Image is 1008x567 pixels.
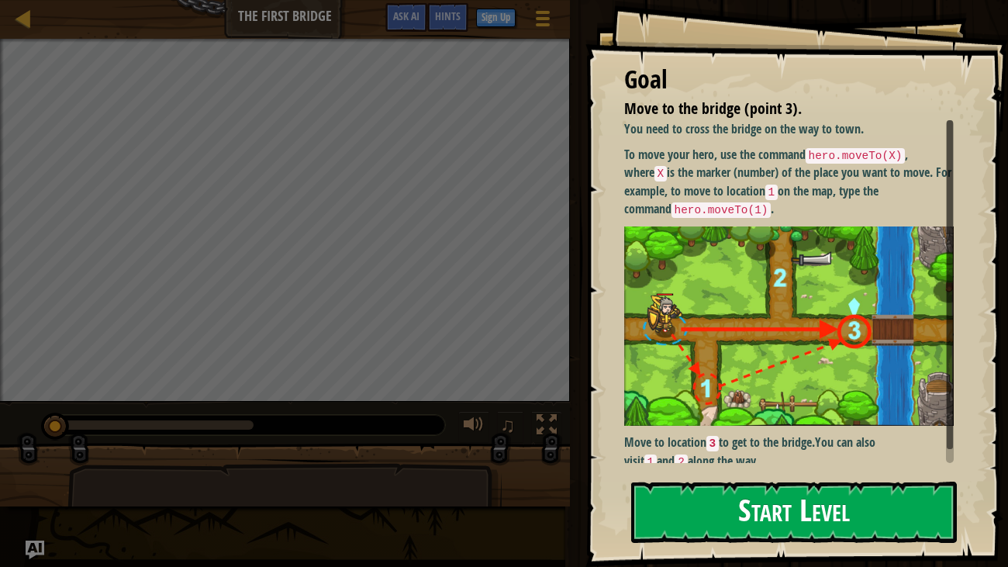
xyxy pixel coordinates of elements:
[706,436,720,451] code: 3
[675,455,688,470] code: 2
[531,411,562,443] button: Toggle fullscreen
[624,120,954,138] p: You need to cross the bridge on the way to town.
[476,9,516,27] button: Sign Up
[624,434,816,451] strong: Move to location to get to the bridge.
[385,3,427,32] button: Ask AI
[26,541,44,559] button: Ask AI
[500,413,516,437] span: ♫
[671,202,772,218] code: hero.moveTo(1)
[624,98,802,119] span: Move to the bridge (point 3).
[624,434,954,470] p: You can also visit and along the way.
[497,411,523,443] button: ♫
[458,411,489,443] button: Adjust volume
[624,146,954,219] p: To move your hero, use the command , where is the marker (number) of the place you want to move. ...
[765,185,778,200] code: 1
[605,98,951,120] li: Move to the bridge (point 3).
[806,148,906,164] code: hero.moveTo(X)
[644,455,658,470] code: 1
[523,3,562,40] button: Show game menu
[624,62,954,98] div: Goal
[393,9,419,23] span: Ask AI
[435,9,461,23] span: Hints
[654,166,668,182] code: X
[624,226,954,426] img: M7l1b
[631,482,958,543] button: Start Level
